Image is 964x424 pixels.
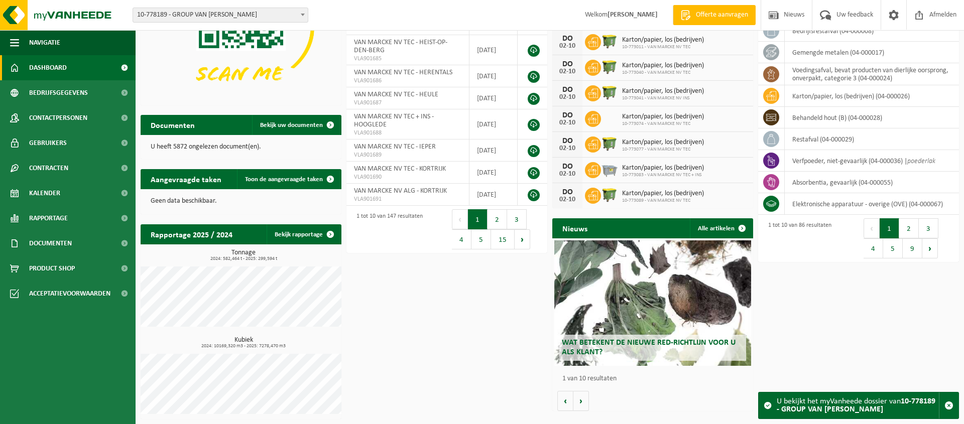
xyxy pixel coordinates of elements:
[601,33,618,50] img: WB-1100-HPE-GN-51
[557,145,577,152] div: 02-10
[354,113,434,128] span: VAN MARCKE NV TEC + INS - HOOGLEDE
[922,238,938,258] button: Next
[354,165,446,173] span: VAN MARCKE NV TEC - KORTRIJK
[693,10,751,20] span: Offerte aanvragen
[557,111,577,119] div: DO
[557,391,573,411] button: Vorige
[29,281,110,306] span: Acceptatievoorwaarden
[469,109,518,139] td: [DATE]
[29,256,75,281] span: Product Shop
[919,218,938,238] button: 3
[777,397,935,413] strong: 10-778189 - GROUP VAN [PERSON_NAME]
[557,171,577,178] div: 02-10
[146,249,341,261] h3: Tonnage
[354,195,461,203] span: VLA901691
[260,122,323,128] span: Bekijk uw documenten
[785,63,959,85] td: voedingsafval, bevat producten van dierlijke oorsprong, onverpakt, categorie 3 (04-000024)
[554,240,751,366] a: Wat betekent de nieuwe RED-richtlijn voor u als klant?
[557,60,577,68] div: DO
[864,218,880,238] button: Previous
[151,198,331,205] p: Geen data beschikbaar.
[785,42,959,63] td: gemengde metalen (04-000017)
[469,87,518,109] td: [DATE]
[899,218,919,238] button: 2
[573,391,589,411] button: Volgende
[488,209,507,229] button: 2
[146,256,341,261] span: 2024: 582,464 t - 2025: 299,594 t
[29,231,72,256] span: Documenten
[785,128,959,150] td: restafval (04-000029)
[557,94,577,101] div: 02-10
[622,121,704,127] span: 10-773074 - VAN MARCKE NV TEC
[141,115,205,134] h2: Documenten
[354,77,461,85] span: VLA901686
[469,162,518,184] td: [DATE]
[29,30,60,55] span: Navigatie
[690,218,752,238] a: Alle artikelen
[557,35,577,43] div: DO
[562,375,748,382] p: 1 van 10 resultaten
[151,144,331,151] p: U heeft 5872 ongelezen document(en).
[622,62,704,70] span: Karton/papier, los (bedrijven)
[252,115,340,135] a: Bekijk uw documenten
[622,172,704,178] span: 10-773083 - VAN MARCKE NV TEC + INS
[622,147,704,153] span: 10-773077 - VAN MARCKE NV TEC
[146,337,341,349] h3: Kubiek
[515,229,530,249] button: Next
[608,11,658,19] strong: [PERSON_NAME]
[452,209,468,229] button: Previous
[507,209,527,229] button: 3
[29,105,87,130] span: Contactpersonen
[471,229,491,249] button: 5
[469,65,518,87] td: [DATE]
[29,55,67,80] span: Dashboard
[354,129,461,137] span: VLA901688
[622,113,704,121] span: Karton/papier, los (bedrijven)
[601,135,618,152] img: WB-1100-HPE-GN-51
[907,158,935,165] i: poederlak
[785,107,959,128] td: behandeld hout (B) (04-000028)
[622,95,704,101] span: 10-773041 - VAN MARCKE NV INS
[601,84,618,101] img: WB-1100-HPE-GN-51
[354,151,461,159] span: VLA901689
[622,164,704,172] span: Karton/papier, los (bedrijven)
[468,209,488,229] button: 1
[880,218,899,238] button: 1
[622,70,704,76] span: 10-773040 - VAN MARCKE NV TEC
[351,208,423,250] div: 1 tot 10 van 147 resultaten
[903,238,922,258] button: 9
[557,188,577,196] div: DO
[491,229,515,249] button: 15
[777,392,939,418] div: U bekijkt het myVanheede dossier van
[354,69,452,76] span: VAN MARCKE NV TEC - HERENTALS
[557,119,577,126] div: 02-10
[883,238,903,258] button: 5
[469,35,518,65] td: [DATE]
[141,224,243,244] h2: Rapportage 2025 / 2024
[557,86,577,94] div: DO
[557,163,577,171] div: DO
[146,344,341,349] span: 2024: 10169,320 m3 - 2025: 7278,470 m3
[29,80,88,105] span: Bedrijfsgegevens
[622,198,704,204] span: 10-773089 - VAN MARCKE NV TEC
[29,156,68,181] span: Contracten
[673,5,756,25] a: Offerte aanvragen
[354,91,438,98] span: VAN MARCKE NV TEC - HEULE
[354,39,447,54] span: VAN MARCKE NV TEC - HEIST-OP-DEN-BERG
[469,139,518,162] td: [DATE]
[763,217,831,259] div: 1 tot 10 van 86 resultaten
[133,8,308,23] span: 10-778189 - GROUP VAN MARCKE
[785,150,959,172] td: verfpoeder, niet-gevaarlijk (04-000036) |
[354,143,436,151] span: VAN MARCKE NV TEC - IEPER
[354,99,461,107] span: VLA901687
[601,161,618,178] img: WB-2500-GAL-GY-04
[557,68,577,75] div: 02-10
[29,130,67,156] span: Gebruikers
[452,229,471,249] button: 4
[29,206,68,231] span: Rapportage
[622,36,704,44] span: Karton/papier, los (bedrijven)
[354,173,461,181] span: VLA901690
[601,58,618,75] img: WB-1100-HPE-GN-51
[557,43,577,50] div: 02-10
[864,238,883,258] button: 4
